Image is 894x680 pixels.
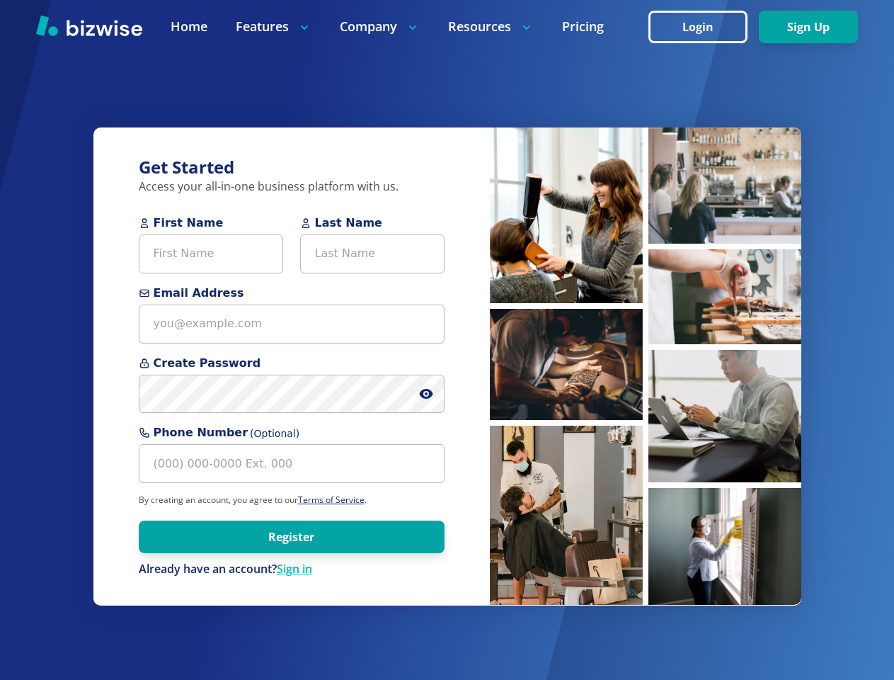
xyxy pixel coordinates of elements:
[139,355,445,372] span: Create Password
[139,444,445,483] input: (000) 000-0000 Ext. 000
[759,11,858,43] button: Sign Up
[139,562,445,577] div: Already have an account?Sign in
[298,494,365,506] a: Terms of Service
[236,18,311,35] p: Features
[139,562,445,577] p: Already have an account?
[139,521,445,553] button: Register
[139,234,283,273] input: First Name
[340,18,420,35] p: Company
[648,21,759,34] a: Login
[648,350,801,482] img: Man working on laptop
[448,18,534,35] p: Resources
[139,156,445,179] h3: Get Started
[759,21,858,34] a: Sign Up
[300,234,445,273] input: Last Name
[139,305,445,344] input: you@example.com
[490,426,643,605] img: Barber cutting hair
[648,249,801,344] img: Pastry chef making pastries
[490,309,643,420] img: Man inspecting coffee beans
[277,561,312,577] a: Sign in
[648,488,801,605] img: Cleaner sanitizing windows
[250,426,299,441] span: (Optional)
[171,18,207,35] a: Home
[139,179,445,195] p: Access your all-in-one business platform with us.
[139,285,445,302] span: Email Address
[562,18,604,35] a: Pricing
[139,424,445,441] span: Phone Number
[36,15,142,36] img: Bizwise Logo
[648,11,747,43] button: Login
[648,127,801,244] img: People waiting at coffee bar
[490,127,643,303] img: Hairstylist blow drying hair
[139,494,445,506] p: By creating an account, you agree to our .
[139,215,283,232] span: First Name
[300,215,445,232] span: Last Name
